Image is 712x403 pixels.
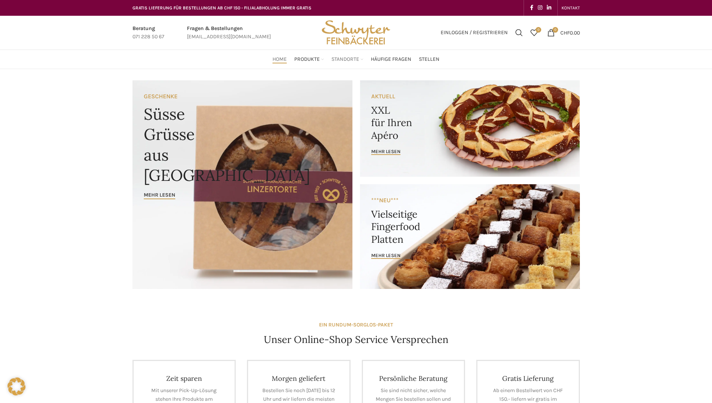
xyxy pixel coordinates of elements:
span: Stellen [419,56,440,63]
a: KONTAKT [561,0,580,15]
h4: Unser Online-Shop Service Versprechen [264,333,449,346]
h4: Persönliche Beratung [374,374,453,383]
a: Home [272,52,287,67]
a: Produkte [294,52,324,67]
div: Meine Wunschliste [527,25,542,40]
a: Banner link [360,184,580,289]
span: Häufige Fragen [371,56,411,63]
a: Suchen [512,25,527,40]
a: 0 [527,25,542,40]
a: Infobox link [187,24,271,41]
span: 0 [536,27,541,33]
span: GRATIS LIEFERUNG FÜR BESTELLUNGEN AB CHF 150 - FILIALABHOLUNG IMMER GRATIS [132,5,312,11]
span: CHF [560,29,570,36]
a: Banner link [360,80,580,177]
span: 0 [552,27,558,33]
bdi: 0.00 [560,29,580,36]
a: Linkedin social link [545,3,554,13]
div: Secondary navigation [558,0,584,15]
a: Standorte [331,52,363,67]
a: Instagram social link [536,3,545,13]
a: Infobox link [132,24,164,41]
span: Standorte [331,56,359,63]
a: Einloggen / Registrieren [437,25,512,40]
a: Site logo [319,29,393,35]
a: 0 CHF0.00 [543,25,584,40]
img: Bäckerei Schwyter [319,16,393,50]
strong: EIN RUNDUM-SORGLOS-PAKET [319,322,393,328]
h4: Zeit sparen [145,374,224,383]
a: Banner link [132,80,352,289]
h4: Morgen geliefert [259,374,338,383]
span: Produkte [294,56,320,63]
a: Stellen [419,52,440,67]
a: Facebook social link [528,3,536,13]
span: KONTAKT [561,5,580,11]
h4: Gratis Lieferung [489,374,567,383]
a: Häufige Fragen [371,52,411,67]
span: Einloggen / Registrieren [441,30,508,35]
div: Main navigation [129,52,584,67]
span: Home [272,56,287,63]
